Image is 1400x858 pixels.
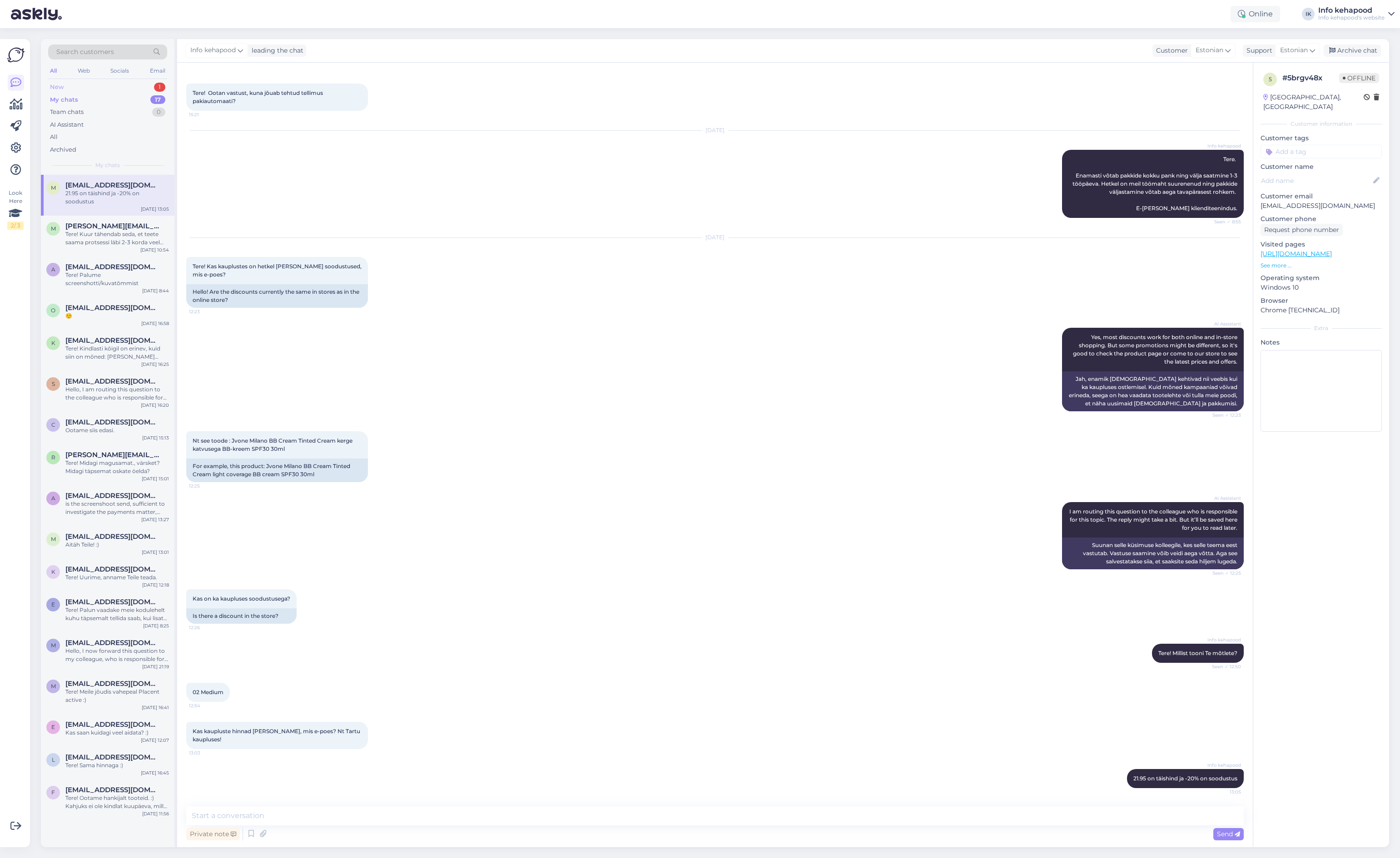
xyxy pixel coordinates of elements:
div: Jah, enamik [DEMOGRAPHIC_DATA] kehtivad nii veebis kui ka kaupluses ostlemisel. Kuid mõned kampaa... [1062,371,1244,411]
div: [DATE] 21:19 [142,663,169,670]
span: m [51,225,56,232]
div: ☺️ [65,312,169,320]
span: AI Assistant [1207,495,1241,502]
span: Tere! Ootan vastust, kuna jõuab tehtud tellimus pakiautomaati? [193,89,324,104]
div: Request phone number [1261,224,1343,236]
div: Hello! Are the discounts currently the same in stores as in the online store? [186,284,368,308]
p: Browser [1261,296,1382,306]
div: [DATE] [186,233,1244,242]
div: Tere! Kuur tähendab seda, et teete saama protsessi läbi 2-3 korda veel ehk kui nt kuur on 25 päev... [65,230,169,247]
p: Visited pages [1261,240,1382,249]
div: Customer information [1261,120,1382,128]
span: 15:21 [189,111,223,118]
div: Team chats [50,108,84,117]
div: Support [1243,46,1272,55]
div: For example, this product: Jvone Milano BB Cream Tinted Cream light coverage BB cream SPF30 30ml [186,459,368,482]
span: flowerindex@gmail.com [65,786,160,794]
span: c [51,421,55,428]
div: Ootame siis edasi. [65,426,169,434]
p: Windows 10 [1261,283,1382,292]
span: Nt see toode : Jvone Milano BB Cream Tinted Cream kerge katvusega BB-kreem SPF30 30ml [193,437,354,452]
span: AI Assistant [1207,321,1241,327]
span: 12:26 [189,624,223,631]
div: [DATE] 13:05 [141,206,169,212]
span: a [51,495,55,502]
div: Look Here [7,189,24,230]
span: Liis.tintso@gmail.com [65,753,160,761]
span: Meisterliina8@gmail.com [65,639,160,647]
div: Tere! Kindlasti kõigil on erinev, kuid siin on mõned: [PERSON_NAME] Makeup Kiss Proof Seductive (... [65,345,169,361]
span: Info kehapood [190,45,236,55]
div: Customer [1152,46,1188,55]
span: s [52,380,55,387]
p: Customer phone [1261,214,1382,224]
span: Search customers [56,47,114,57]
p: [EMAIL_ADDRESS][DOMAIN_NAME] [1261,201,1382,211]
div: [DATE] 16:41 [142,704,169,711]
span: e [51,601,55,608]
div: Archived [50,145,76,154]
span: Tere! Millist tooni Te mõtlete? [1158,650,1237,656]
span: stellaarium@gmail.com [65,377,160,385]
span: k [51,340,55,346]
span: eleliinekiisler@gmail.com [65,720,160,729]
img: Askly Logo [7,46,25,64]
span: m [51,683,56,690]
div: Tere! Midagi magusamat., värsket? Midagi täpsemat oskate öelda? [65,459,169,475]
span: L [52,756,55,763]
span: Seen ✓ 12:23 [1207,412,1241,419]
span: Tere. Enamasti võtab pakkide kokku pank ning välja saatmine 1-3 tööpäeva. Hetkel on meil töömaht ... [1072,156,1239,212]
div: [DATE] 15:13 [142,434,169,441]
span: 13:05 [1207,789,1241,795]
span: Tere! Kas kauplustes on hetkel [PERSON_NAME] soodustused, mis e-poes? [193,263,363,278]
p: Notes [1261,338,1382,347]
span: M [51,642,56,649]
span: e [51,724,55,730]
div: New [50,83,64,92]
div: [DATE] 16:20 [141,402,169,409]
span: A [51,266,55,273]
div: Tere! Palume screenshotti/kuvatõmmist [65,271,169,287]
div: AI Assistant [50,120,84,129]
p: Customer tags [1261,133,1382,143]
p: Chrome [TECHNICAL_ID] [1261,306,1382,315]
div: [DATE] 15:01 [142,475,169,482]
span: Ruth.jyrgenson@mail.ee [65,451,160,459]
div: Email [148,65,167,77]
span: marleenvaldas@gmail.com [65,533,160,541]
span: R [51,454,55,461]
div: Info kehapood [1318,7,1385,14]
div: 0 [152,108,165,117]
span: aarond30@hotmail.com [65,492,160,500]
input: Add a tag [1261,145,1382,158]
span: o [51,307,55,314]
span: Send [1217,830,1240,838]
span: m [51,184,56,191]
a: [URL][DOMAIN_NAME] [1261,250,1332,258]
span: f [51,789,55,796]
div: 21.95 on täishind ja -20% on soodustus [65,189,169,206]
span: 5 [1269,76,1272,83]
div: [DATE] 16:25 [141,361,169,368]
span: maria.toniste@gmail.com [65,222,160,230]
div: Hello, I now forward this question to my colleague, who is responsible for this. The reply will b... [65,647,169,663]
div: Tere! Palun vaadake meie kodulehelt kuhu täpsemalt tellida saab, kui lisate aadressi, siis annab ... [65,606,169,622]
div: [DATE] 11:56 [142,810,169,817]
input: Add name [1261,176,1371,186]
div: Hello, I am routing this question to the colleague who is responsible for this topic. The reply m... [65,385,169,402]
div: Tere! Sama hinnaga :) [65,761,169,769]
span: carolinmarmei@gmail.com [65,418,160,426]
span: 21.95 on täishind ja -20% on soodustus [1133,775,1237,782]
div: 1 [154,83,165,92]
div: Aitäh Teile! :) [65,541,169,549]
div: [DATE] 12:18 [142,582,169,588]
div: Extra [1261,324,1382,332]
span: 12:23 [189,308,223,315]
div: My chats [50,95,78,104]
div: [DATE] 12:07 [141,737,169,744]
div: [DATE] [186,126,1244,134]
span: Kas on ka kaupluses soodustusega? [193,595,290,602]
div: Archive chat [1324,44,1381,57]
span: My chats [95,161,120,169]
span: mariannea005@gmail.com [65,181,160,189]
